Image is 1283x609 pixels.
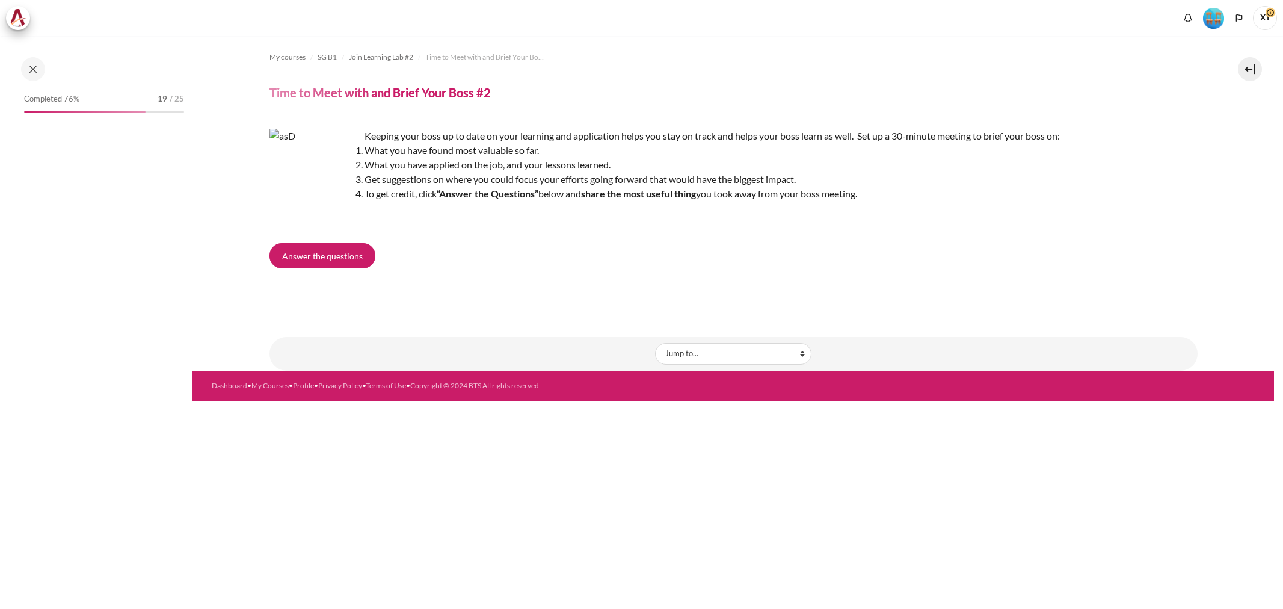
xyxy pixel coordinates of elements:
span: SG B1 [318,52,337,63]
img: asD [269,129,360,219]
img: Level #4 [1203,8,1224,29]
strong: “Answer the Questions” [437,188,538,199]
a: Privacy Policy [318,381,362,390]
a: Dashboard [212,381,247,390]
a: Profile [293,381,314,390]
section: Content [192,36,1274,371]
span: XT [1253,6,1277,30]
button: Languages [1230,9,1248,27]
div: Keeping your boss up to date on your learning and application helps you stay on track and helps y... [269,129,1198,225]
li: What you have applied on the job, and your lessons learned. [294,158,1198,172]
a: Copyright © 2024 BTS All rights reserved [410,381,539,390]
span: My courses [269,52,306,63]
span: Join Learning Lab #2 [349,52,413,63]
div: Show notification window with no new notifications [1179,9,1197,27]
span: Time to Meet with and Brief Your Boss #2 [425,52,546,63]
a: Answer the questions [269,243,375,268]
span: To get credit, click below and you took away from your boss meeting. [365,188,857,199]
a: Architeck Architeck [6,6,36,30]
li: Get suggestions on where you could focus your efforts going forward that would have the biggest i... [294,172,1198,187]
a: My Courses [251,381,289,390]
a: SG B1 [318,50,337,64]
img: Architeck [10,9,26,27]
a: Join Learning Lab #2 [349,50,413,64]
span: 19 [158,93,167,105]
div: 76% [24,111,146,113]
a: Time to Meet with and Brief Your Boss #2 [425,50,546,64]
a: Level #4 [1198,7,1229,29]
span: Answer the questions [282,250,363,262]
li: What you have found most valuable so far. [294,143,1198,158]
a: Terms of Use [366,381,406,390]
span: / 25 [170,93,184,105]
a: My courses [269,50,306,64]
a: User menu [1253,6,1277,30]
strong: share the most useful thing [581,188,696,199]
div: • • • • • [212,380,796,391]
nav: Navigation bar [269,48,1198,67]
h4: Time to Meet with and Brief Your Boss #2 [269,85,491,100]
div: Level #4 [1203,7,1224,29]
span: Completed 76% [24,93,79,105]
